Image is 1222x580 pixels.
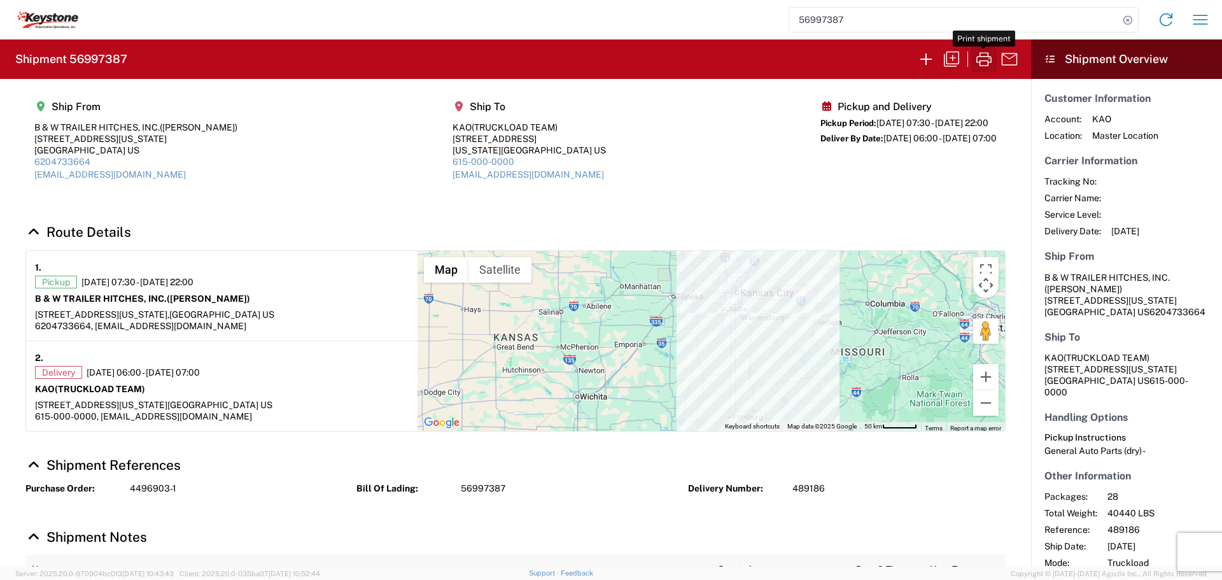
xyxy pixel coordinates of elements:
a: 6204733664 [34,157,90,167]
a: Report a map error [950,425,1001,432]
a: Feedback [561,569,593,577]
span: Reference: [1044,524,1097,535]
span: [DATE] 10:43:43 [122,570,174,577]
span: Tracking No: [1044,176,1101,187]
span: Mode: [1044,557,1097,569]
input: Shipment, tracking or reference number [789,8,1119,32]
div: [GEOGRAPHIC_DATA] US [34,145,237,156]
a: [EMAIL_ADDRESS][DOMAIN_NAME] [34,169,186,180]
h2: Shipment 56997387 [15,52,127,67]
span: [GEOGRAPHIC_DATA] US [169,309,274,320]
span: KAO [STREET_ADDRESS] [1044,353,1149,374]
span: [STREET_ADDRESS] [35,400,119,410]
strong: 2. [35,350,43,366]
h5: Ship To [453,101,606,113]
span: Carrier Name: [1044,192,1101,204]
span: Copyright © [DATE]-[DATE] Agistix Inc., All Rights Reserved [1011,568,1207,579]
span: [DATE] [1107,541,1216,552]
div: [US_STATE][GEOGRAPHIC_DATA] US [453,145,606,156]
span: 40440 LBS [1107,507,1216,519]
a: Hide Details [25,224,131,240]
button: Zoom out [973,390,999,416]
span: Ship Date: [1044,541,1097,552]
button: Show satellite imagery [468,257,531,283]
a: Open this area in Google Maps (opens a new window) [421,414,463,431]
div: 615-000-0000, [EMAIL_ADDRESS][DOMAIN_NAME] [35,411,409,422]
div: General Auto Parts (dry) - [1044,445,1209,456]
span: [DATE] 10:52:44 [269,570,320,577]
strong: B & W TRAILER HITCHES, INC. [35,294,250,304]
div: KAO [453,122,606,133]
span: (TRUCKLOAD TEAM) [1064,353,1149,363]
span: Delivery [35,366,82,379]
span: 6204733664 [1149,307,1205,317]
h5: Carrier Information [1044,155,1209,167]
span: Location: [1044,130,1082,141]
h5: Customer Information [1044,92,1209,104]
span: ([PERSON_NAME]) [167,294,250,304]
span: ([PERSON_NAME]) [1044,284,1122,294]
strong: 1. [35,260,41,276]
div: [STREET_ADDRESS][US_STATE] [34,133,237,145]
h5: Ship From [34,101,237,113]
span: Map data ©2025 Google [787,423,857,430]
span: 56997387 [461,483,505,495]
button: Toggle fullscreen view [973,257,999,283]
button: Zoom in [973,364,999,390]
span: Truckload [1107,557,1216,569]
span: Master Location [1092,130,1158,141]
span: 50 km [864,423,882,430]
h5: Other Information [1044,470,1209,482]
div: B & W TRAILER HITCHES, INC. [34,122,237,133]
div: 6204733664, [EMAIL_ADDRESS][DOMAIN_NAME] [35,320,409,332]
a: [EMAIL_ADDRESS][DOMAIN_NAME] [453,169,604,180]
span: 615-000-0000 [1044,376,1188,397]
address: [GEOGRAPHIC_DATA] US [1044,272,1209,318]
span: [US_STATE][GEOGRAPHIC_DATA] US [119,400,272,410]
span: Pickup Period: [820,118,876,128]
strong: Bill Of Lading: [356,483,452,495]
h5: Handling Options [1044,411,1209,423]
span: [DATE] 07:30 - [DATE] 22:00 [81,276,193,288]
span: Packages: [1044,491,1097,502]
span: Total Weight: [1044,507,1097,519]
span: Service Level: [1044,209,1101,220]
span: 489186 [792,483,825,495]
span: Pickup [35,276,77,288]
span: [DATE] 07:30 - [DATE] 22:00 [876,118,988,128]
h6: Pickup Instructions [1044,432,1209,443]
strong: Delivery Number: [688,483,783,495]
span: ([PERSON_NAME]) [160,122,237,132]
a: Support [529,569,561,577]
div: [STREET_ADDRESS] [453,133,606,145]
h5: Pickup and Delivery [820,101,997,113]
span: (TRUCKLOAD TEAM) [472,122,558,132]
address: [US_STATE][GEOGRAPHIC_DATA] US [1044,352,1209,398]
h5: Ship To [1044,331,1209,343]
button: Drag Pegman onto the map to open Street View [973,318,999,344]
span: 28 [1107,491,1216,502]
button: Map Scale: 50 km per 51 pixels [860,422,921,431]
span: (TRUCKLOAD TEAM) [55,384,145,394]
button: Show street map [424,257,468,283]
button: Keyboard shortcuts [725,422,780,431]
span: B & W TRAILER HITCHES, INC. [1044,272,1170,283]
h5: Ship From [1044,250,1209,262]
span: KAO [1092,113,1158,125]
header: Shipment Overview [1031,39,1222,79]
span: [DATE] [1111,225,1139,237]
span: Delivery Date: [1044,225,1101,237]
a: 615-000-0000 [453,157,514,167]
span: [DATE] 06:00 - [DATE] 07:00 [883,133,997,143]
strong: KAO [35,384,145,394]
a: Terms [925,425,943,432]
span: Server: 2025.20.0-970904bc0f3 [15,570,174,577]
span: [DATE] 06:00 - [DATE] 07:00 [87,367,200,378]
button: Map camera controls [973,272,999,298]
strong: Purchase Order: [25,483,121,495]
img: Google [421,414,463,431]
span: [STREET_ADDRESS][US_STATE] [1044,295,1177,306]
span: Client: 2025.20.0-035ba07 [179,570,320,577]
span: [STREET_ADDRESS][US_STATE], [35,309,169,320]
span: 4496903-1 [130,483,176,495]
